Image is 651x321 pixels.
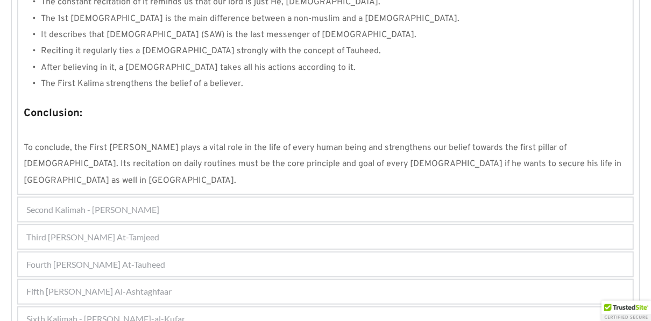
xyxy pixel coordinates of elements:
[26,258,165,271] span: Fourth [PERSON_NAME] At-Tauheed
[26,203,159,216] span: Second Kalimah - [PERSON_NAME]
[24,106,82,120] strong: Conclusion:
[602,301,651,321] div: TrustedSite Certified
[41,62,356,73] span: After believing in it, a [DEMOGRAPHIC_DATA] takes all his actions according to it.
[41,30,416,40] span: It describes that [DEMOGRAPHIC_DATA] (SAW) is the last messenger of [DEMOGRAPHIC_DATA].
[41,79,243,89] span: The First Kalima strengthens the belief of a believer.
[41,46,381,56] span: Reciting it regularly ties a [DEMOGRAPHIC_DATA] strongly with the concept of Tauheed.
[41,13,459,24] span: The 1st [DEMOGRAPHIC_DATA] is the main difference between a non-muslim and a [DEMOGRAPHIC_DATA].
[26,286,172,298] span: Fifth [PERSON_NAME] Al-Ashtaghfaar
[24,142,624,186] span: To conclude, the First [PERSON_NAME] plays a vital role in the life of every human being and stre...
[26,231,159,244] span: Third [PERSON_NAME] At-Tamjeed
